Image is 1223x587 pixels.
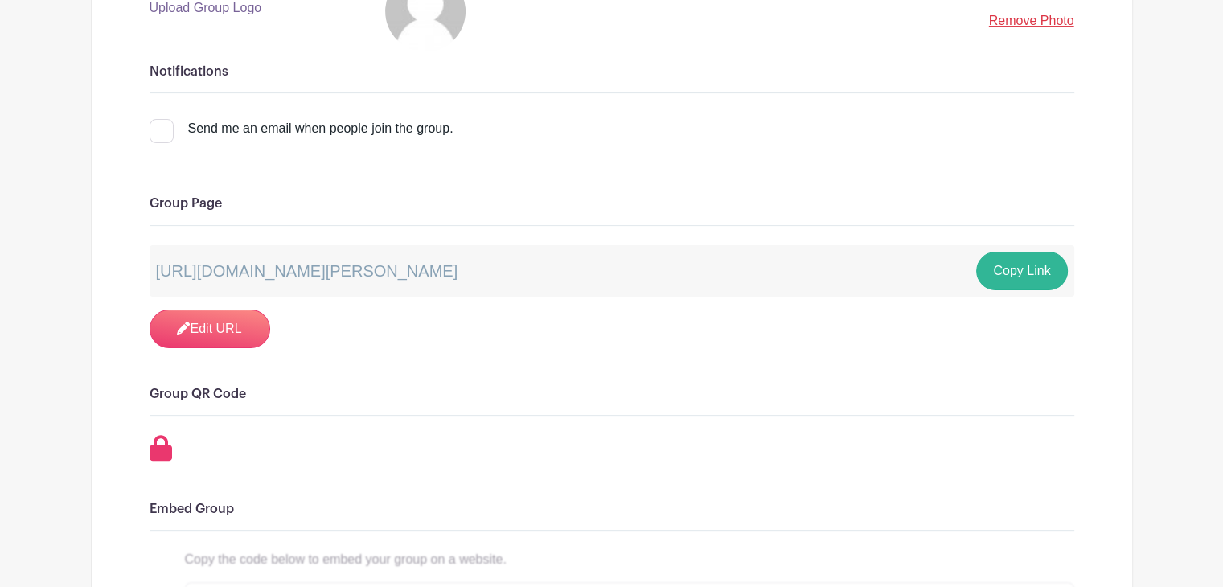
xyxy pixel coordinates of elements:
[156,259,458,283] p: [URL][DOMAIN_NAME][PERSON_NAME]
[976,252,1067,290] button: Copy Link
[150,387,1074,402] h6: Group QR Code
[150,502,1074,517] h6: Embed Group
[150,196,1074,211] h6: Group Page
[188,119,453,138] div: Send me an email when people join the group.
[150,310,270,348] a: Edit URL
[150,64,1074,80] h6: Notifications
[989,14,1074,27] a: Remove Photo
